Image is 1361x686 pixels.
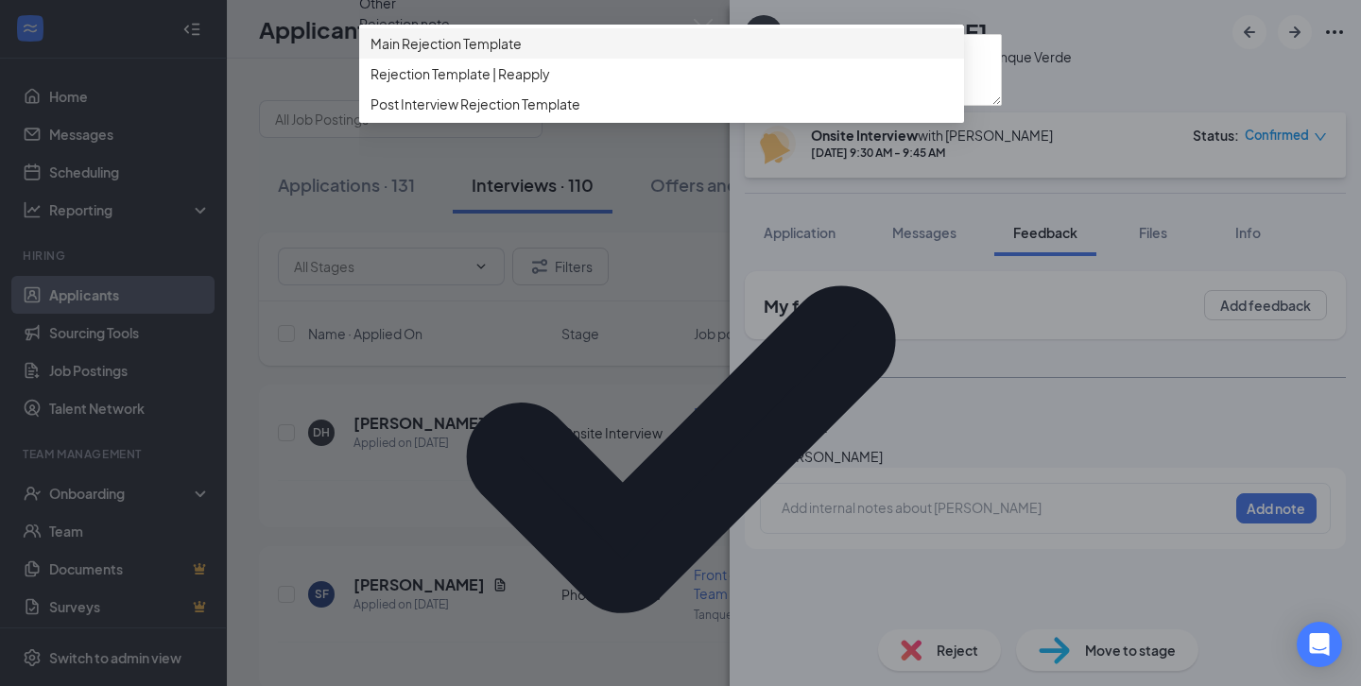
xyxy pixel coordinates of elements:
div: Open Intercom Messenger [1297,622,1342,667]
span: Post Interview Rejection Template [370,94,580,114]
span: Rejection note [359,15,450,32]
span: Main Rejection Template [370,33,522,54]
span: Rejection Template | Reapply [370,63,550,84]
